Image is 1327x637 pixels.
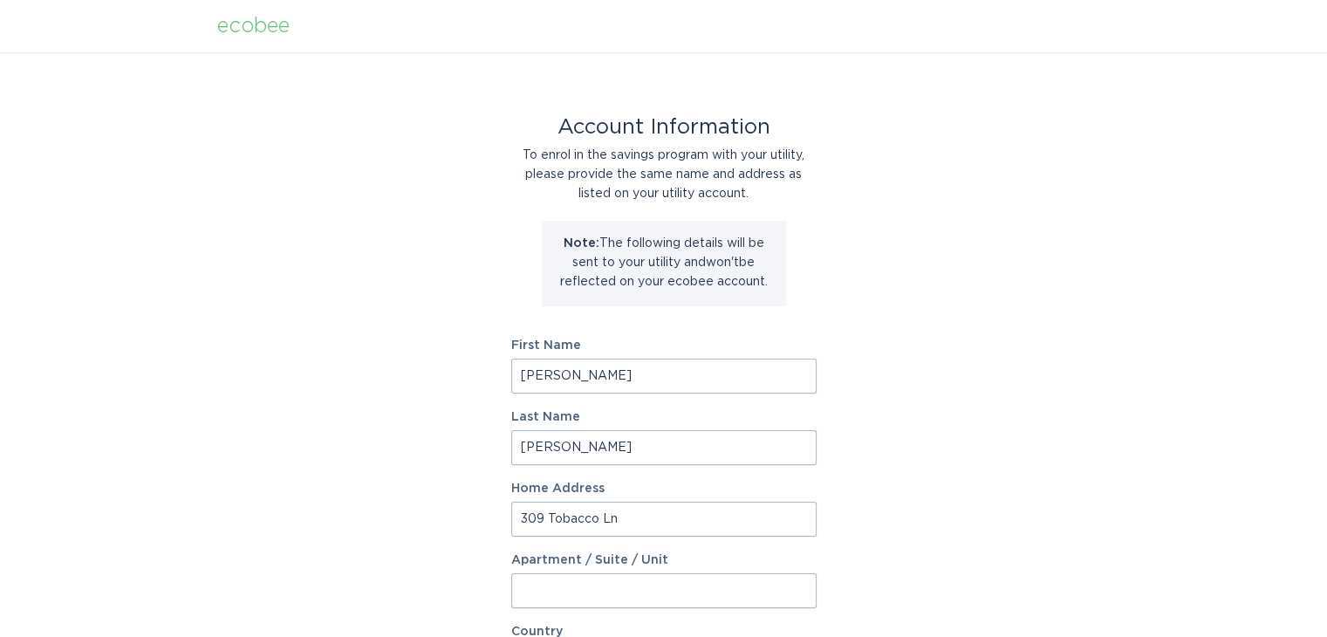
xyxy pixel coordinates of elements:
strong: Note: [564,237,599,250]
div: Account Information [511,118,817,137]
label: First Name [511,339,817,352]
div: ecobee [217,17,290,36]
div: To enrol in the savings program with your utility, please provide the same name and address as li... [511,146,817,203]
label: Last Name [511,411,817,423]
label: Apartment / Suite / Unit [511,554,817,566]
label: Home Address [511,483,817,495]
p: The following details will be sent to your utility and won't be reflected on your ecobee account. [555,234,773,291]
